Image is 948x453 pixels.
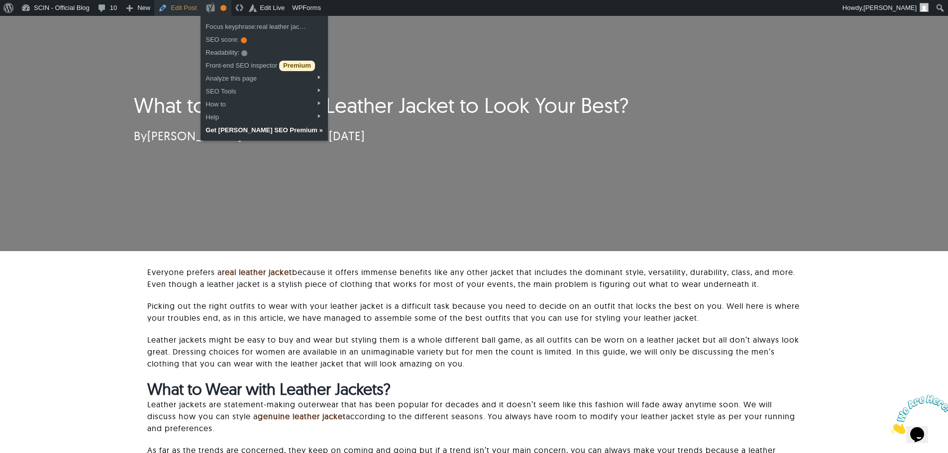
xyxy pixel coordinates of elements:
p: Picking out the right outfits to wear with your leather jacket is a difficult task because you ne... [147,300,801,324]
img: Chat attention grabber [4,4,66,43]
span: real leather jacket [257,19,307,35]
a: real leather jacket [222,267,292,277]
h1: What to Wear with a Leather Jacket to Look Your Best? [134,93,696,118]
div: Readability: [201,45,328,58]
div: SEO score: [201,32,328,45]
p: Leather jackets are statement-making outerwear that has been popular for decades and it doesn’t s... [147,398,801,434]
p: Everyone prefers a because it offers immense benefits like any other jacket that includes the dom... [147,266,801,290]
div: OK [220,5,226,11]
div: Not available [241,50,247,56]
div: Analyze this page [201,71,328,84]
div: Focus keyphrase: [201,19,328,32]
a: Front-end SEO inspector [201,58,328,71]
div: Help [201,109,328,122]
a: [PERSON_NAME] [147,128,242,143]
div: SEO Tools [201,84,328,96]
iframe: chat widget [886,391,948,438]
strong: What to Wear with Leather Jackets? [147,379,391,399]
div: How to [201,96,328,109]
a: Get [PERSON_NAME] SEO Premium » [206,122,323,138]
a: genuine leather jacket [258,411,346,421]
div: OK [241,37,247,43]
p: Leather jackets might be easy to buy and wear but styling them is a whole different ball game, as... [147,334,801,369]
span: [PERSON_NAME] [863,4,917,11]
span: By [134,128,242,143]
span: Premium [279,61,315,71]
